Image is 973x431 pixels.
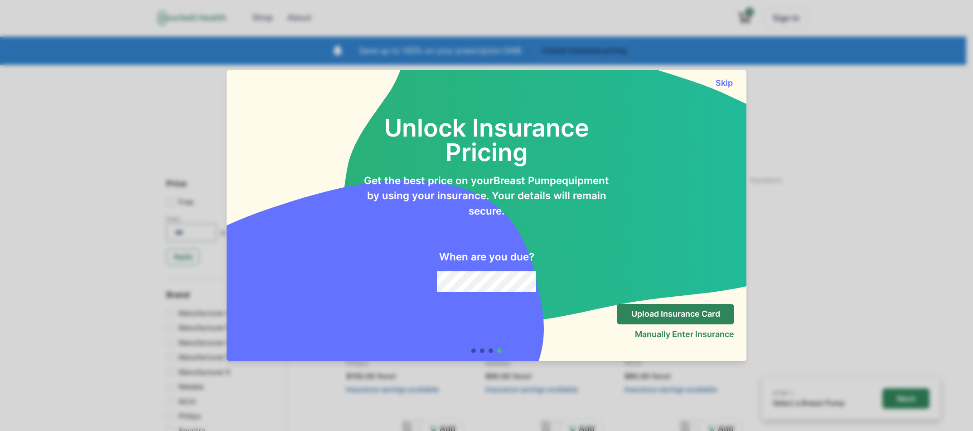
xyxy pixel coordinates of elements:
[617,304,734,324] button: Upload Insurance Card
[363,173,610,219] p: Get the best price on your Breast Pump equipment by using your insurance. Your details will remai...
[631,309,720,319] p: Upload Insurance Card
[439,251,534,263] h2: When are you due?
[363,92,610,165] h2: Unlock Insurance Pricing
[714,78,734,88] button: Skip
[635,329,734,339] button: Manually Enter Insurance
